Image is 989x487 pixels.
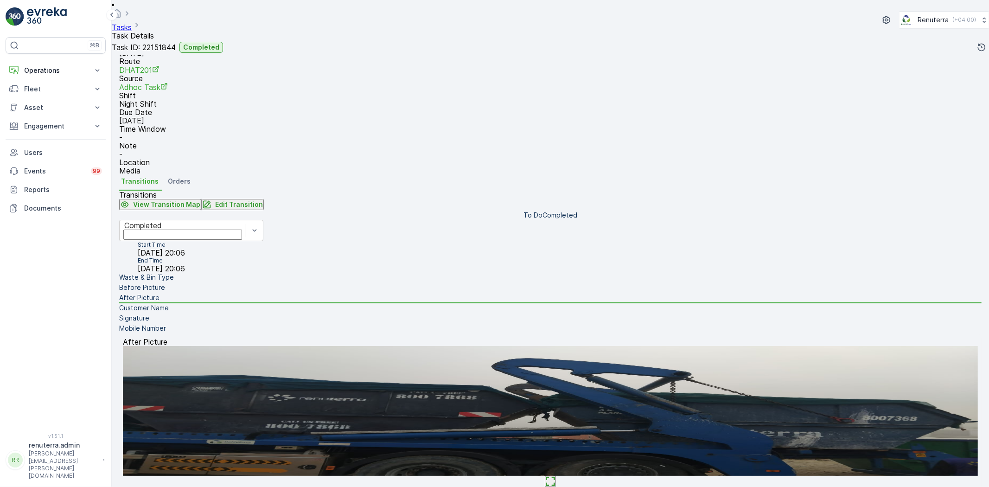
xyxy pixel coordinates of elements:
[168,177,191,186] span: Orders
[112,43,176,51] p: Task ID: 22151844
[138,248,185,257] span: [DATE] 20:06
[123,338,978,346] p: After Picture
[119,116,982,125] p: [DATE]
[90,42,99,49] p: ⌘B
[93,167,100,175] p: 99
[215,200,263,209] p: Edit Transition
[119,74,982,83] p: Source
[24,185,102,194] p: Reports
[6,433,106,439] span: v 1.51.1
[6,143,106,162] a: Users
[138,264,185,273] span: [DATE] 20:06
[112,31,154,40] span: Task Details
[523,211,542,220] p: To Do
[179,42,223,53] button: Completed
[138,241,185,249] p: Start Time
[119,158,982,167] p: Location
[133,200,200,209] p: View Transition Map
[119,314,149,323] p: Signature
[112,23,132,32] a: Tasks
[6,61,106,80] button: Operations
[119,191,982,199] p: Transitions
[29,450,98,480] p: [PERSON_NAME][EMAIL_ADDRESS][PERSON_NAME][DOMAIN_NAME]
[119,83,168,92] a: Adhoc Task
[201,199,264,210] button: Edit Transition
[24,204,102,213] p: Documents
[138,257,185,264] p: End Time
[900,12,989,28] button: Renuterra(+04:00)
[119,65,160,75] a: DHAT201
[6,441,106,480] button: RRrenuterra.admin[PERSON_NAME][EMAIL_ADDRESS][PERSON_NAME][DOMAIN_NAME]
[119,100,982,108] p: Night Shift
[119,125,982,133] p: Time Window
[27,7,67,26] img: logo_light-DOdMpM7g.png
[6,7,24,26] img: logo
[119,91,982,100] p: Shift
[6,180,106,199] a: Reports
[119,167,982,175] p: Media
[6,117,106,135] button: Engagement
[119,108,982,116] p: Due Date
[119,283,165,292] p: Before Picture
[24,103,87,112] p: Asset
[6,199,106,218] a: Documents
[952,16,976,24] p: ( +04:00 )
[112,11,122,20] a: Homepage
[24,122,87,131] p: Engagement
[124,221,241,230] div: Completed
[119,141,982,150] p: Note
[24,167,85,176] p: Events
[183,43,219,52] p: Completed
[6,80,106,98] button: Fleet
[119,324,166,333] p: Mobile Number
[119,273,174,282] p: Waste & Bin Type
[29,441,98,450] p: renuterra.admin
[121,177,159,186] span: Transitions
[6,162,106,180] a: Events99
[918,15,949,25] p: Renuterra
[900,15,914,25] img: Screenshot_2024-07-26_at_13.33.01.png
[24,84,87,94] p: Fleet
[6,98,106,117] button: Asset
[119,293,160,302] p: After Picture
[119,150,982,158] p: -
[119,303,169,313] p: Customer Name
[119,133,982,141] p: -
[8,453,23,468] div: RR
[542,211,577,220] p: Completed
[119,57,982,65] p: Route
[24,66,87,75] p: Operations
[24,148,102,157] p: Users
[119,199,201,210] button: View Transition Map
